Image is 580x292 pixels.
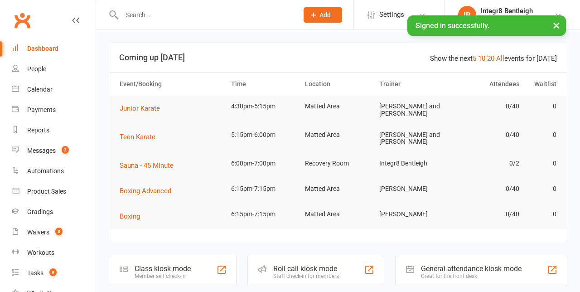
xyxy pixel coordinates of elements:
button: Boxing [120,211,146,222]
a: Reports [12,120,96,141]
td: 0 [523,96,561,117]
td: Matted Area [301,204,375,225]
td: 0 [523,178,561,200]
div: Staff check-in for members [273,273,339,279]
div: General attendance kiosk mode [421,264,522,273]
th: Attendees [449,73,523,96]
div: Tasks [27,269,43,277]
td: 6:00pm-7:00pm [227,153,301,174]
button: Boxing Advanced [120,185,178,196]
th: Time [227,73,301,96]
td: [PERSON_NAME] and [PERSON_NAME] [375,96,449,124]
div: Dashboard [27,45,58,52]
h3: Coming up [DATE] [119,53,557,62]
button: × [548,15,565,35]
a: Messages 2 [12,141,96,161]
div: IB [458,6,476,24]
td: Matted Area [301,178,375,200]
a: Automations [12,161,96,181]
span: Boxing [120,212,140,220]
td: Matted Area [301,124,375,146]
a: People [12,59,96,79]
a: Dashboard [12,39,96,59]
div: Gradings [27,208,53,215]
td: 5:15pm-6:00pm [227,124,301,146]
td: 0/40 [449,178,523,200]
th: Waitlist [523,73,561,96]
div: Product Sales [27,188,66,195]
td: [PERSON_NAME] [375,204,449,225]
a: All [496,54,504,63]
button: Junior Karate [120,103,166,114]
span: Teen Karate [120,133,155,141]
a: Workouts [12,243,96,263]
span: 9 [49,268,57,276]
span: 3 [55,228,63,235]
a: Gradings [12,202,96,222]
th: Event/Booking [116,73,227,96]
td: 6:15pm-7:15pm [227,178,301,200]
button: Add [304,7,342,23]
td: Recovery Room [301,153,375,174]
div: Calendar [27,86,53,93]
a: Clubworx [11,9,34,32]
button: Sauna - 45 Minute [120,160,180,171]
a: 5 [473,54,476,63]
a: 10 [478,54,485,63]
span: Sauna - 45 Minute [120,161,174,170]
td: 0/40 [449,96,523,117]
div: People [27,65,46,73]
div: Integr8 Bentleigh [481,7,533,15]
div: Roll call kiosk mode [273,264,339,273]
td: 6:15pm-7:15pm [227,204,301,225]
td: [PERSON_NAME] and [PERSON_NAME] [375,124,449,153]
td: [PERSON_NAME] [375,178,449,200]
a: Waivers 3 [12,222,96,243]
div: Class kiosk mode [135,264,191,273]
td: Matted Area [301,96,375,117]
input: Search... [119,9,292,21]
th: Location [301,73,375,96]
td: 0/40 [449,124,523,146]
div: Messages [27,147,56,154]
a: Tasks 9 [12,263,96,283]
div: Reports [27,127,49,134]
span: Settings [379,5,404,25]
div: Integr8 Bentleigh [481,15,533,23]
td: 0/2 [449,153,523,174]
div: Waivers [27,229,49,236]
span: Signed in successfully. [416,21,489,30]
span: 2 [62,146,69,154]
div: Automations [27,167,64,175]
span: Boxing Advanced [120,187,171,195]
a: Product Sales [12,181,96,202]
td: 0 [523,204,561,225]
span: Add [319,11,331,19]
div: Workouts [27,249,54,256]
th: Trainer [375,73,449,96]
td: 0/40 [449,204,523,225]
a: 20 [487,54,494,63]
td: 0 [523,124,561,146]
td: 0 [523,153,561,174]
td: Integr8 Bentleigh [375,153,449,174]
div: Payments [27,106,56,113]
span: Junior Karate [120,104,160,112]
div: Great for the front desk [421,273,522,279]
button: Teen Karate [120,131,162,142]
div: Show the next events for [DATE] [430,53,557,64]
a: Payments [12,100,96,120]
td: 4:30pm-5:15pm [227,96,301,117]
div: Member self check-in [135,273,191,279]
a: Calendar [12,79,96,100]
